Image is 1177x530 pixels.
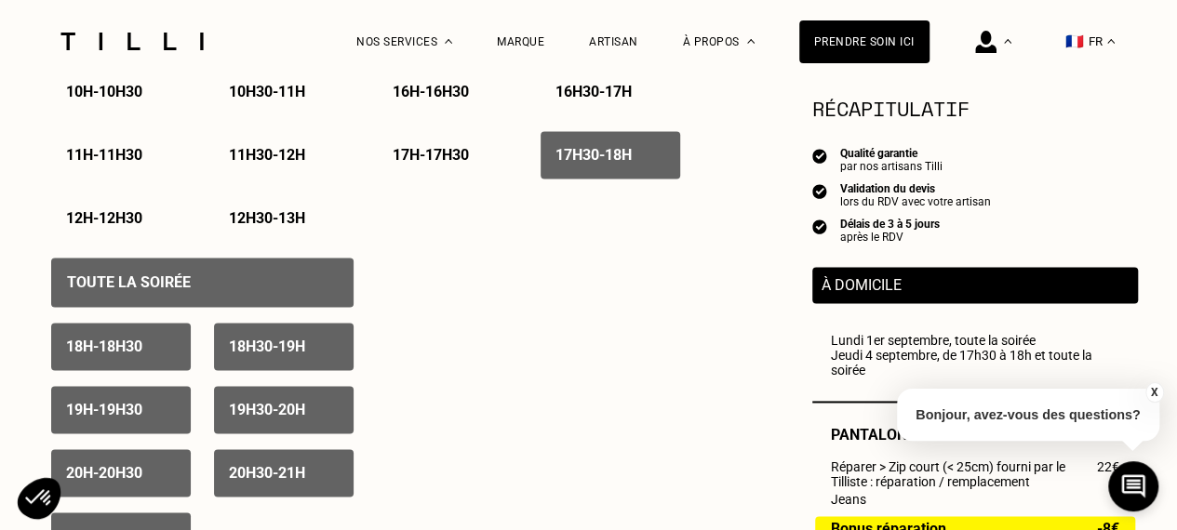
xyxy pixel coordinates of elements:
div: Jeudi 4 septembre, de 17h30 à 18h et toute la soirée [831,348,1119,378]
span: 22€ [1097,459,1119,474]
p: Bonjour, avez-vous des questions? [897,389,1159,441]
img: menu déroulant [1107,39,1115,44]
div: après le RDV [840,231,940,244]
div: Lundi 1er septembre, toute la soirée [831,333,1119,348]
p: 10h30 - 11h [229,83,305,100]
p: 16h - 16h30 [393,83,469,100]
div: Délais de 3 à 5 jours [840,218,940,231]
p: 19h30 - 20h [229,401,305,418]
span: Pantalon [831,426,939,444]
p: 12h30 - 13h [229,209,305,227]
div: Validation du devis [840,182,991,195]
img: Menu déroulant [445,39,452,44]
p: 18h30 - 19h [229,338,305,355]
div: par nos artisans Tilli [840,160,943,173]
img: icon list info [812,182,827,199]
p: 16h30 - 17h [555,83,632,100]
img: Logo du service de couturière Tilli [54,33,210,50]
p: 20h30 - 21h [229,464,305,482]
img: icon list info [812,218,827,234]
p: 18h - 18h30 [66,338,142,355]
img: Menu déroulant [1004,39,1011,44]
p: 20h - 20h30 [66,464,142,482]
p: 17h30 - 18h [555,146,632,164]
p: 11h - 11h30 [66,146,142,164]
div: lors du RDV avec votre artisan [840,195,991,208]
a: Prendre soin ici [799,20,930,63]
p: 11h30 - 12h [229,146,305,164]
p: 10h - 10h30 [66,83,142,100]
button: X [1144,382,1163,403]
span: Réparer > Zip court (< 25cm) fourni par le Tilliste : réparation / remplacement [831,459,1097,489]
img: icon list info [812,147,827,164]
p: À domicile [822,276,1129,294]
a: Artisan [589,35,638,48]
p: 12h - 12h30 [66,209,142,227]
p: Toute la soirée [67,273,191,291]
section: Récapitulatif [812,93,1138,124]
div: Qualité garantie [840,147,943,160]
span: 🇫🇷 [1065,33,1084,50]
a: Marque [497,35,544,48]
span: Jeans [831,492,866,507]
p: 17h - 17h30 [393,146,469,164]
img: Menu déroulant à propos [747,39,755,44]
img: icône connexion [975,31,996,53]
p: 19h - 19h30 [66,401,142,418]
